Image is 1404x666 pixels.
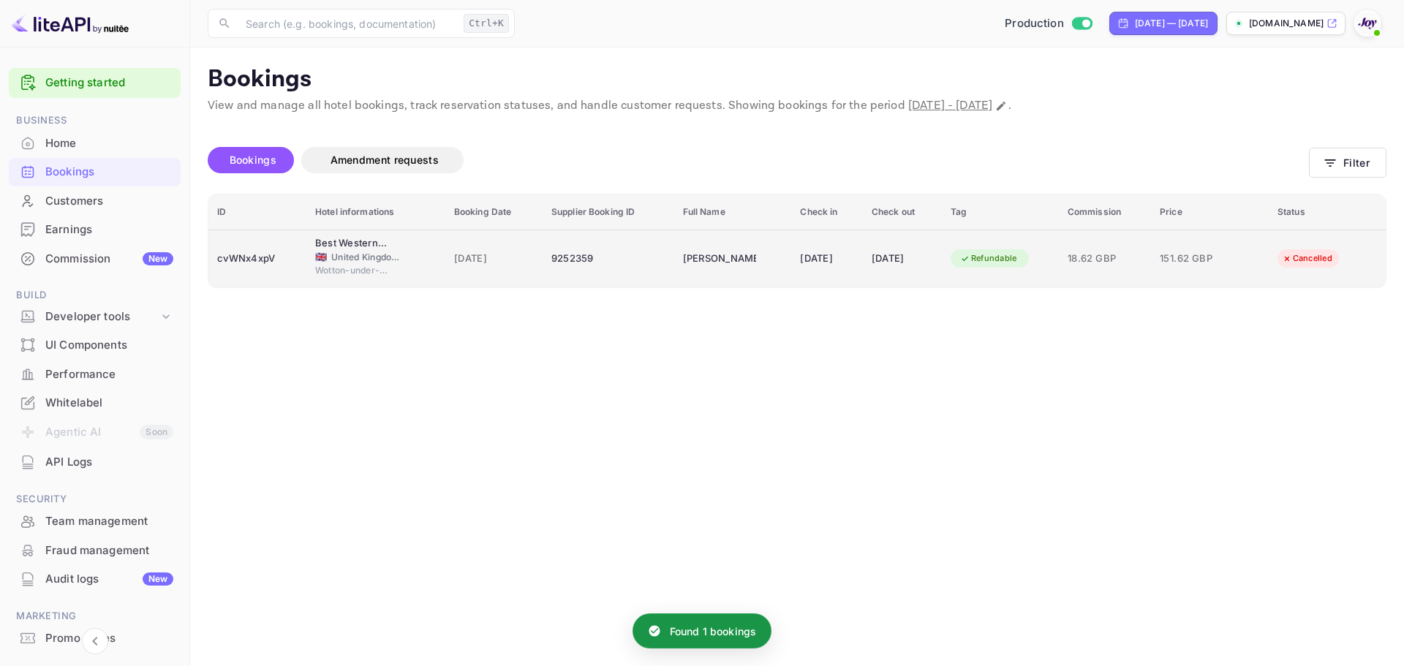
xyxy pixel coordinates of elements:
[9,537,181,564] a: Fraud management
[951,249,1027,268] div: Refundable
[1309,148,1386,178] button: Filter
[9,448,181,477] div: API Logs
[143,252,173,265] div: New
[217,247,298,270] div: cvWNx4xpV
[45,630,173,647] div: Promo codes
[45,513,173,530] div: Team management
[82,628,108,654] button: Collapse navigation
[9,448,181,475] a: API Logs
[551,247,665,270] div: 9252359
[9,68,181,98] div: Getting started
[670,624,756,639] p: Found 1 bookings
[800,247,853,270] div: [DATE]
[1005,15,1064,32] span: Production
[9,624,181,651] a: Promo codes
[45,75,173,91] a: Getting started
[9,158,181,185] a: Bookings
[237,9,458,38] input: Search (e.g. bookings, documentation)
[1356,12,1379,35] img: With Joy
[45,222,173,238] div: Earnings
[9,245,181,273] div: CommissionNew
[994,99,1008,113] button: Change date range
[208,194,1386,287] table: booking table
[45,193,173,210] div: Customers
[9,129,181,156] a: Home
[454,251,534,267] span: [DATE]
[12,12,129,35] img: LiteAPI logo
[45,454,173,471] div: API Logs
[45,309,159,325] div: Developer tools
[1059,194,1151,230] th: Commission
[315,252,327,262] span: United Kingdom of Great Britain and Northern Ireland
[543,194,674,230] th: Supplier Booking ID
[908,98,992,113] span: [DATE] - [DATE]
[1269,194,1386,230] th: Status
[9,245,181,272] a: CommissionNew
[45,542,173,559] div: Fraud management
[464,14,509,33] div: Ctrl+K
[45,135,173,152] div: Home
[331,251,404,264] span: United Kingdom of [GEOGRAPHIC_DATA] and [GEOGRAPHIC_DATA]
[9,537,181,565] div: Fraud management
[230,154,276,166] span: Bookings
[45,395,173,412] div: Whitelabel
[445,194,543,230] th: Booking Date
[45,251,173,268] div: Commission
[9,389,181,417] div: Whitelabel
[9,216,181,243] a: Earnings
[45,164,173,181] div: Bookings
[1151,194,1269,230] th: Price
[208,194,306,230] th: ID
[1272,249,1342,268] div: Cancelled
[872,247,933,270] div: [DATE]
[208,65,1386,94] p: Bookings
[9,360,181,389] div: Performance
[331,154,439,166] span: Amendment requests
[306,194,445,230] th: Hotel informations
[9,113,181,129] span: Business
[143,572,173,586] div: New
[45,366,173,383] div: Performance
[9,565,181,592] a: Audit logsNew
[208,97,1386,115] p: View and manage all hotel bookings, track reservation statuses, and handle customer requests. Sho...
[942,194,1059,230] th: Tag
[1160,251,1233,267] span: 151.62 GBP
[9,389,181,416] a: Whitelabel
[1249,17,1324,30] p: [DOMAIN_NAME]
[674,194,792,230] th: Full Name
[9,187,181,216] div: Customers
[9,158,181,186] div: Bookings
[9,304,181,330] div: Developer tools
[9,565,181,594] div: Audit logsNew
[999,15,1098,32] div: Switch to Sandbox mode
[791,194,862,230] th: Check in
[1135,17,1208,30] div: [DATE] — [DATE]
[315,236,388,251] div: Best Western Bristol North The Gables Hotel
[9,331,181,358] a: UI Components
[45,337,173,354] div: UI Components
[863,194,942,230] th: Check out
[9,287,181,303] span: Build
[9,187,181,214] a: Customers
[9,129,181,158] div: Home
[9,331,181,360] div: UI Components
[683,247,756,270] div: Rebecca Staniforth
[9,624,181,653] div: Promo codes
[9,491,181,507] span: Security
[9,360,181,387] a: Performance
[9,608,181,624] span: Marketing
[1068,251,1142,267] span: 18.62 GBP
[315,264,388,277] span: Wotton-under-Edge
[9,507,181,534] a: Team management
[9,507,181,536] div: Team management
[45,571,173,588] div: Audit logs
[208,147,1309,173] div: account-settings tabs
[9,216,181,244] div: Earnings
